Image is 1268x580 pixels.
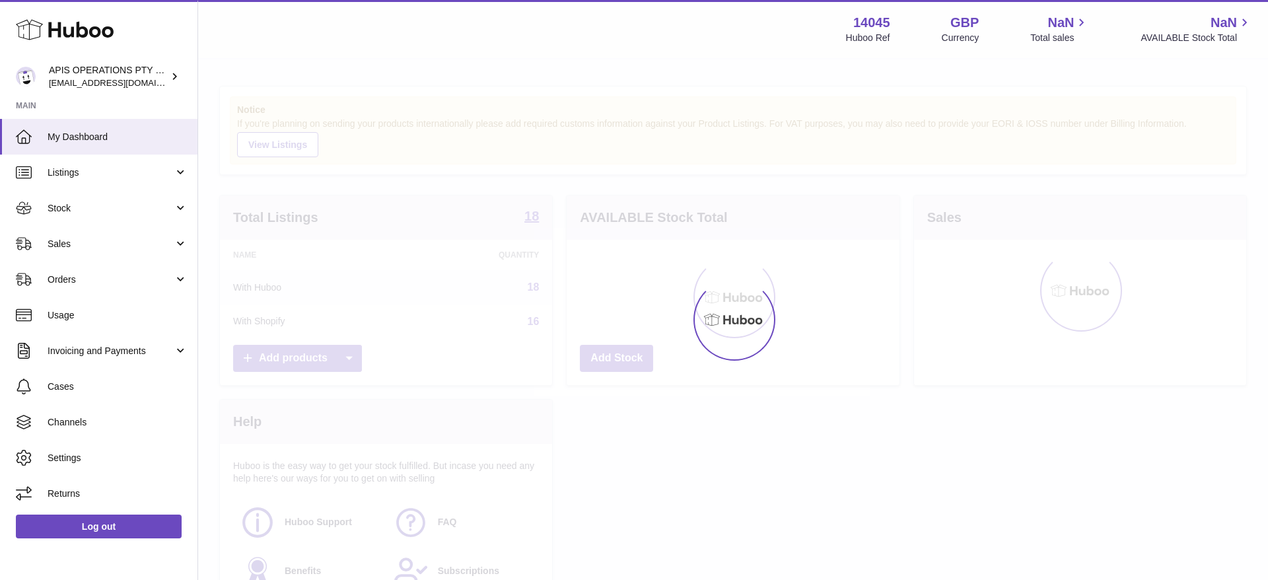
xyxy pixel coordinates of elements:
[942,32,979,44] div: Currency
[48,202,174,215] span: Stock
[48,488,188,500] span: Returns
[16,67,36,87] img: internalAdmin-14045@internal.huboo.com
[48,416,188,429] span: Channels
[48,345,174,357] span: Invoicing and Payments
[1141,14,1252,44] a: NaN AVAILABLE Stock Total
[16,515,182,538] a: Log out
[853,14,890,32] strong: 14045
[48,273,174,286] span: Orders
[48,131,188,143] span: My Dashboard
[48,166,174,179] span: Listings
[846,32,890,44] div: Huboo Ref
[1047,14,1074,32] span: NaN
[49,64,168,89] div: APIS OPERATIONS PTY LTD, T/A HONEY FOR LIFE
[48,381,188,393] span: Cases
[1141,32,1252,44] span: AVAILABLE Stock Total
[49,77,194,88] span: [EMAIL_ADDRESS][DOMAIN_NAME]
[1030,14,1089,44] a: NaN Total sales
[48,452,188,464] span: Settings
[1211,14,1237,32] span: NaN
[950,14,979,32] strong: GBP
[48,309,188,322] span: Usage
[48,238,174,250] span: Sales
[1030,32,1089,44] span: Total sales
